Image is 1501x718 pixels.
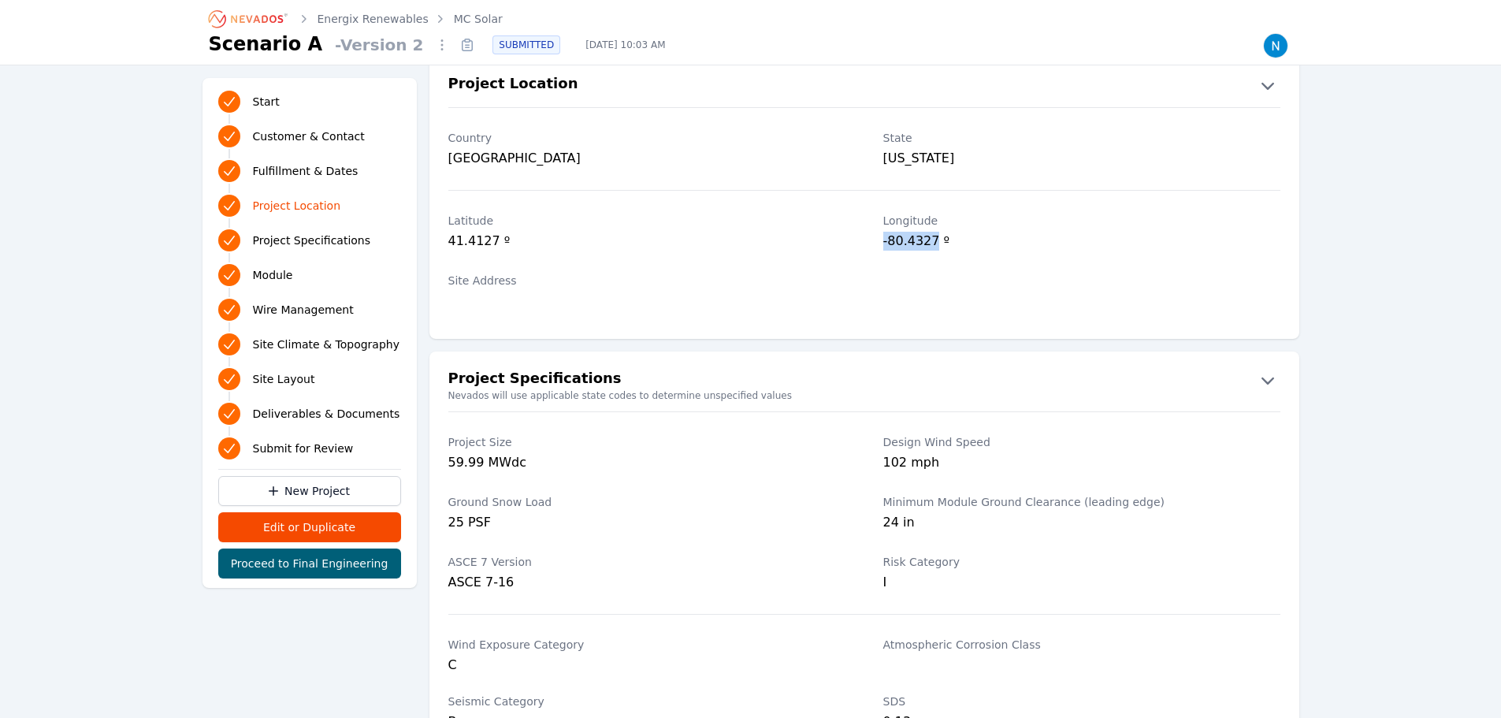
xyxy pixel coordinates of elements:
img: Nick Rompala [1263,33,1288,58]
label: Seismic Category [448,694,845,709]
label: Latitude [448,213,845,229]
label: Design Wind Speed [883,434,1280,450]
span: Project Specifications [253,233,371,248]
div: ASCE 7-16 [448,573,845,592]
span: Module [253,267,293,283]
div: SUBMITTED [492,35,560,54]
div: 24 in [883,513,1280,535]
label: State [883,130,1280,146]
h2: Project Specifications [448,367,622,392]
label: Project Size [448,434,845,450]
button: Proceed to Final Engineering [218,549,401,578]
span: - Version 2 [329,34,429,56]
nav: Breadcrumb [209,6,503,32]
div: 59.99 MWdc [448,453,845,475]
label: ASCE 7 Version [448,554,845,570]
span: Project Location [253,198,341,214]
h2: Project Location [448,73,578,98]
span: Wire Management [253,302,354,318]
button: Project Location [429,73,1299,98]
small: Nevados will use applicable state codes to determine unspecified values [429,389,1299,402]
label: Wind Exposure Category [448,637,845,653]
a: New Project [218,476,401,506]
button: Project Specifications [429,367,1299,392]
label: Country [448,130,845,146]
span: [DATE] 10:03 AM [573,39,678,51]
div: 102 mph [883,453,1280,475]
span: Start [253,94,280,110]
label: Longitude [883,213,1280,229]
label: SDS [883,694,1280,709]
label: Site Address [448,273,845,288]
label: Ground Snow Load [448,494,845,510]
span: Site Climate & Topography [253,337,399,352]
label: Risk Category [883,554,1280,570]
a: MC Solar [454,11,503,27]
label: Minimum Module Ground Clearance (leading edge) [883,494,1280,510]
label: Atmospheric Corrosion Class [883,637,1280,653]
span: Submit for Review [253,441,354,456]
div: -80.4327 º [883,232,1280,254]
span: Deliverables & Documents [253,406,400,422]
div: [GEOGRAPHIC_DATA] [448,149,845,168]
div: 41.4127 º [448,232,845,254]
div: 25 PSF [448,513,845,535]
span: Customer & Contact [253,128,365,144]
h1: Scenario A [209,32,323,57]
span: Fulfillment & Dates [253,163,359,179]
div: I [883,573,1280,592]
span: Site Layout [253,371,315,387]
button: Edit or Duplicate [218,512,401,542]
nav: Progress [218,87,401,463]
div: [US_STATE] [883,149,1280,168]
a: Energix Renewables [318,11,429,27]
div: C [448,656,845,675]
